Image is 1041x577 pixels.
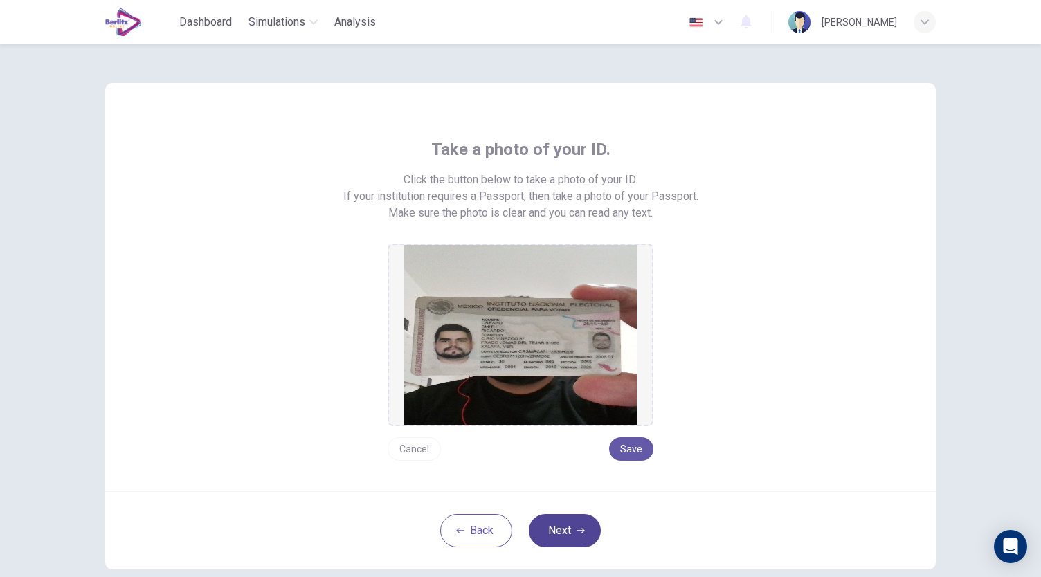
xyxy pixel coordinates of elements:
[329,10,381,35] button: Analysis
[105,8,174,36] a: EduSynch logo
[609,437,653,461] button: Save
[105,8,142,36] img: EduSynch logo
[179,14,232,30] span: Dashboard
[388,437,441,461] button: Cancel
[431,138,610,161] span: Take a photo of your ID.
[343,172,698,205] span: Click the button below to take a photo of your ID. If your institution requires a Passport, then ...
[687,17,705,28] img: en
[174,10,237,35] button: Dashboard
[822,14,897,30] div: [PERSON_NAME]
[248,14,305,30] span: Simulations
[243,10,323,35] button: Simulations
[440,514,512,547] button: Back
[334,14,376,30] span: Analysis
[529,514,601,547] button: Next
[388,205,653,221] span: Make sure the photo is clear and you can read any text.
[788,11,811,33] img: Profile picture
[404,245,637,425] img: preview screemshot
[994,530,1027,563] div: Open Intercom Messenger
